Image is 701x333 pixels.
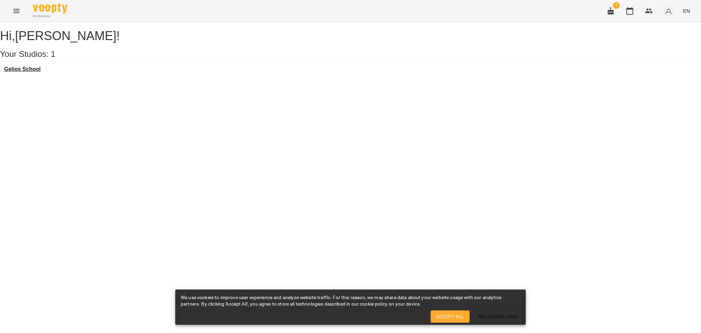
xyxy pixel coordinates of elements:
span: For Business [33,14,67,18]
button: EN [680,4,693,17]
span: EN [683,7,690,14]
button: Menu [8,3,25,19]
span: 1 [51,49,55,59]
a: Gelios School [4,66,41,72]
img: Voopty Logo [33,3,67,13]
span: 1 [613,2,620,9]
img: avatar_s.png [664,6,673,16]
